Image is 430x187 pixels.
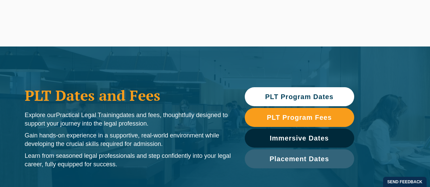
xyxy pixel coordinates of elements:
a: Placement Dates [245,149,354,168]
h1: PLT Dates and Fees [25,87,231,104]
p: Explore our dates and fees, thoughtfully designed to support your journey into the legal profession. [25,111,231,128]
a: PLT Program Fees [245,108,354,127]
p: Gain hands-on experience in a supportive, real-world environment while developing the crucial ski... [25,131,231,148]
span: PLT Program Dates [265,93,333,100]
span: PLT Program Fees [267,114,332,121]
span: Placement Dates [270,155,329,162]
span: Practical Legal Training [56,112,120,118]
a: Immersive Dates [245,129,354,148]
p: Learn from seasoned legal professionals and step confidently into your legal career, fully equipp... [25,152,231,169]
span: Immersive Dates [270,135,329,142]
a: PLT Program Dates [245,87,354,106]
